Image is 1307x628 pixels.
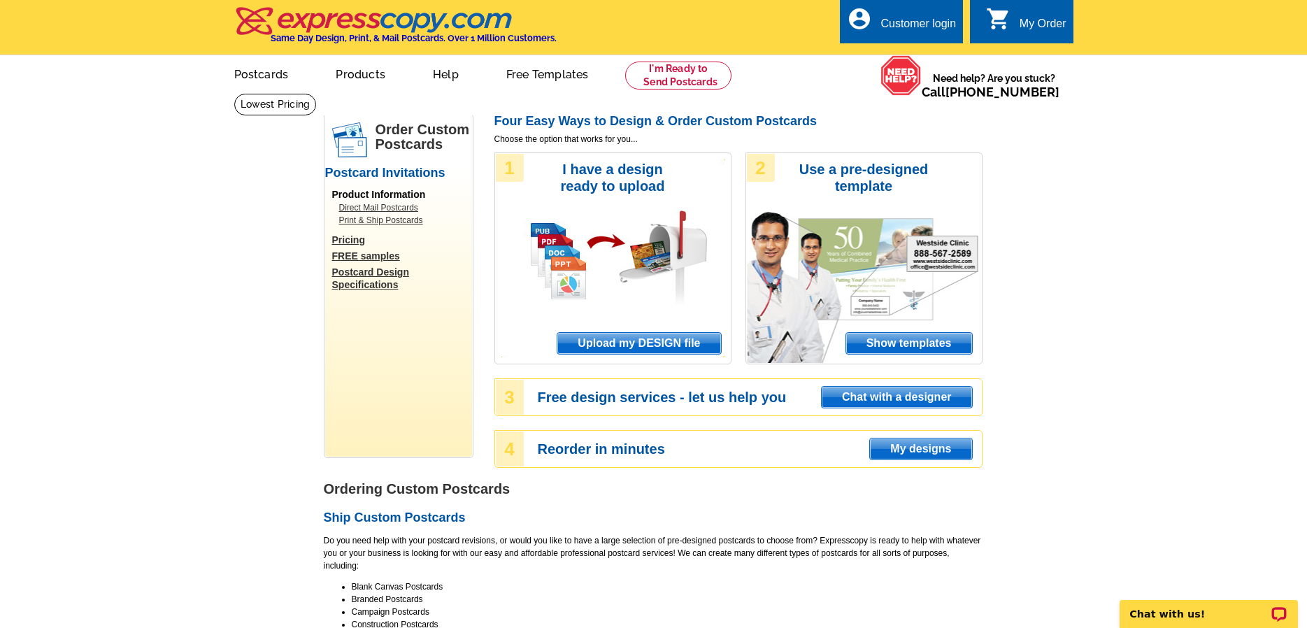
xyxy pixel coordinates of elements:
[821,386,972,408] a: Chat with a designer
[945,85,1059,99] a: [PHONE_NUMBER]
[845,332,973,355] a: Show templates
[332,189,426,200] span: Product Information
[880,55,922,96] img: help
[496,380,524,415] div: 3
[332,266,472,291] a: Postcard Design Specifications
[846,333,972,354] span: Show templates
[538,443,981,455] h3: Reorder in minutes
[496,154,524,182] div: 1
[324,534,983,572] p: Do you need help with your postcard revisions, or would you like to have a large selection of pre...
[332,122,367,157] img: postcards.png
[332,250,472,262] a: FREE samples
[313,57,408,90] a: Products
[870,438,971,459] span: My designs
[494,133,983,145] span: Choose the option that works for you...
[352,580,983,593] li: Blank Canvas Postcards
[324,511,983,526] h2: Ship Custom Postcards
[234,17,557,43] a: Same Day Design, Print, & Mail Postcards. Over 1 Million Customers.
[847,6,872,31] i: account_circle
[747,154,775,182] div: 2
[324,481,510,497] strong: Ordering Custom Postcards
[212,57,311,90] a: Postcards
[410,57,481,90] a: Help
[494,114,983,129] h2: Four Easy Ways to Design & Order Custom Postcards
[557,332,721,355] a: Upload my DESIGN file
[792,161,936,194] h3: Use a pre-designed template
[541,161,685,194] h3: I have a design ready to upload
[1020,17,1066,37] div: My Order
[986,6,1011,31] i: shopping_cart
[847,15,956,33] a: account_circle Customer login
[880,17,956,37] div: Customer login
[339,214,465,227] a: Print & Ship Postcards
[538,391,981,404] h3: Free design services - let us help you
[352,593,983,606] li: Branded Postcards
[352,606,983,618] li: Campaign Postcards
[332,234,472,246] a: Pricing
[271,33,557,43] h4: Same Day Design, Print, & Mail Postcards. Over 1 Million Customers.
[1110,584,1307,628] iframe: LiveChat chat widget
[496,431,524,466] div: 4
[986,15,1066,33] a: shopping_cart My Order
[484,57,611,90] a: Free Templates
[869,438,972,460] a: My designs
[557,333,720,354] span: Upload my DESIGN file
[376,122,472,152] h1: Order Custom Postcards
[822,387,971,408] span: Chat with a designer
[325,166,472,181] h2: Postcard Invitations
[922,85,1059,99] span: Call
[339,201,465,214] a: Direct Mail Postcards
[922,71,1066,99] span: Need help? Are you stuck?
